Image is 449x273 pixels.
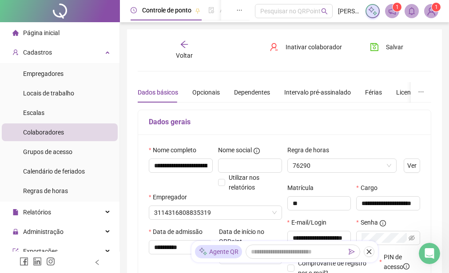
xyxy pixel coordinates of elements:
[236,7,242,13] span: ellipsis
[409,235,415,241] span: eye-invisible
[23,29,60,36] span: Página inicial
[229,174,259,191] span: Utilizar nos relatórios
[254,148,260,154] span: info-circle
[23,148,72,155] span: Grupos de acesso
[12,49,19,55] span: user-add
[365,87,382,97] div: Férias
[432,3,441,12] sup: Atualize o seu contato no menu Meus Dados
[425,4,438,18] img: 76103
[23,187,68,194] span: Regras de horas
[370,43,379,51] span: save
[138,87,178,97] div: Dados básicos
[411,82,431,103] button: ellipsis
[192,87,220,97] div: Opcionais
[149,145,202,155] label: Nome completo
[407,161,417,170] span: Ver
[23,129,64,136] span: Colaboradores
[23,248,58,255] span: Exportações
[23,90,74,97] span: Locais de trabalho
[286,42,342,52] span: Inativar colaborador
[176,52,193,59] span: Voltar
[23,109,44,116] span: Escalas
[208,7,215,13] span: file-done
[293,159,392,172] span: 76290
[46,257,55,266] span: instagram
[361,218,378,227] span: Senha
[149,227,208,237] label: Data de admissão
[149,117,420,127] h5: Dados gerais
[12,209,19,215] span: file
[435,4,438,10] span: 1
[419,243,440,264] iframe: Intercom live chat
[349,249,355,255] span: send
[380,220,386,226] span: info-circle
[356,183,383,193] label: Cargo
[142,7,191,14] span: Controle de ponto
[408,7,416,15] span: bell
[149,192,193,202] label: Empregador
[418,89,424,95] span: ellipsis
[270,43,278,51] span: user-delete
[263,40,349,54] button: Inativar colaborador
[388,7,396,15] span: notification
[396,4,399,10] span: 1
[195,245,242,258] div: Agente QR
[219,227,282,246] label: Data de início no QRPoint
[220,7,266,14] span: Admissão digital
[287,145,335,155] label: Regra de horas
[384,252,414,272] span: PIN de acesso
[23,228,64,235] span: Administração
[33,257,42,266] span: linkedin
[366,249,372,255] span: close
[195,8,200,13] span: pushpin
[284,87,351,97] div: Intervalo pré-assinalado
[12,30,19,36] span: home
[321,8,328,15] span: search
[396,87,421,97] div: Licenças
[287,183,319,193] label: Matrícula
[23,209,51,216] span: Relatórios
[393,3,401,12] sup: 1
[363,40,410,54] button: Salvar
[338,6,360,16] span: [PERSON_NAME]
[23,70,64,77] span: Empregadores
[403,263,409,269] span: info-circle
[23,49,52,56] span: Cadastros
[12,229,19,235] span: lock
[199,247,207,257] img: sparkle-icon.fc2bf0ac1784a2077858766a79e2daf3.svg
[404,158,420,173] button: Ver
[20,257,28,266] span: facebook
[386,42,403,52] span: Salvar
[218,145,252,155] span: Nome social
[23,168,85,175] span: Calendário de feriados
[94,259,100,265] span: left
[234,87,270,97] div: Dependentes
[287,218,332,227] label: E-mail/Login
[180,40,189,49] span: arrow-left
[12,248,19,254] span: export
[154,206,277,219] span: 3114316808835319
[368,6,377,16] img: sparkle-icon.fc2bf0ac1784a2077858766a79e2daf3.svg
[131,7,137,13] span: clock-circle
